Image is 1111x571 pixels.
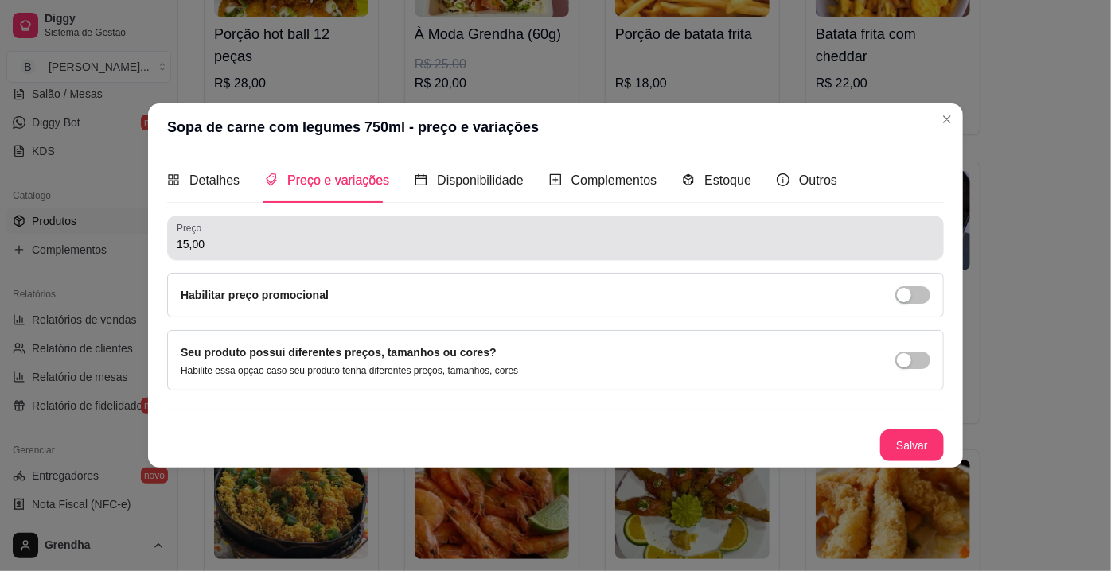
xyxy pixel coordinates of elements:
[181,364,518,377] p: Habilite essa opção caso seu produto tenha diferentes preços, tamanhos, cores
[571,173,657,187] span: Complementos
[181,289,329,301] label: Habilitar preço promocional
[287,173,389,187] span: Preço e variações
[181,346,497,359] label: Seu produto possui diferentes preços, tamanhos ou cores?
[148,103,963,151] header: Sopa de carne com legumes 750ml - preço e variações
[934,107,960,132] button: Close
[549,173,562,186] span: plus-square
[437,173,524,187] span: Disponibilidade
[682,173,695,186] span: code-sandbox
[704,173,751,187] span: Estoque
[167,173,180,186] span: appstore
[799,173,837,187] span: Outros
[265,173,278,186] span: tags
[189,173,240,187] span: Detalhes
[177,221,207,235] label: Preço
[415,173,427,186] span: calendar
[177,236,934,252] input: Preço
[880,429,944,461] button: Salvar
[777,173,789,186] span: info-circle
